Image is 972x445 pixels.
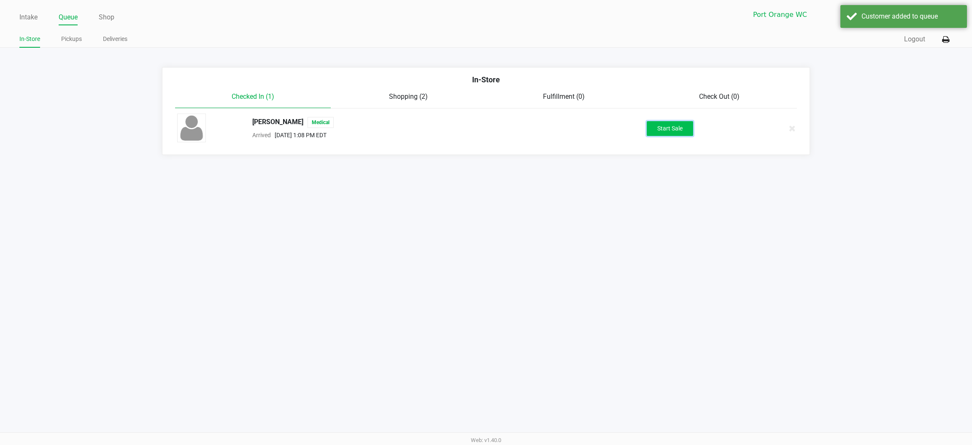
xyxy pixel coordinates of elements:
button: Logout [904,34,925,44]
a: Pickups [61,34,82,44]
span: Arrived [252,132,271,138]
span: In-Store [472,75,500,84]
a: Queue [59,11,78,23]
a: Deliveries [103,34,127,44]
button: Start Sale [647,121,693,136]
span: Port Orange WC [753,10,832,20]
button: Select [837,5,853,24]
a: Intake [19,11,38,23]
span: Check Out (0) [699,92,740,100]
span: [DATE] 1:08 PM EDT [271,132,327,138]
span: Web: v1.40.0 [471,437,501,443]
span: Checked In (1) [232,92,274,100]
span: Fulfillment (0) [543,92,585,100]
div: Customer added to queue [861,11,961,22]
a: Shop [99,11,114,23]
span: Medical [308,117,334,128]
a: In-Store [19,34,40,44]
span: Shopping (2) [389,92,428,100]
